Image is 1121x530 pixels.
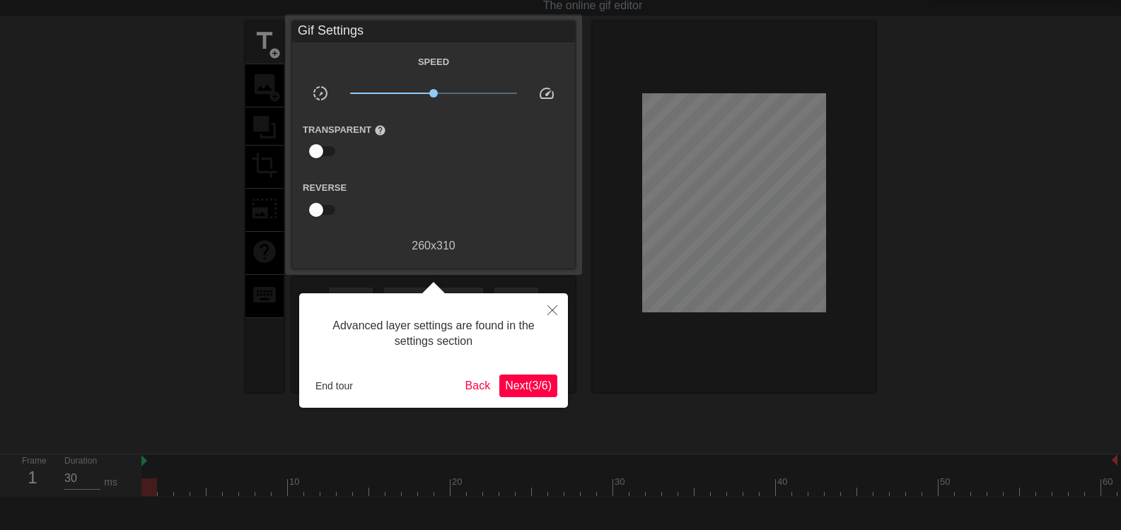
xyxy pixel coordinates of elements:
[460,375,496,397] button: Back
[537,293,568,326] button: Close
[310,375,359,396] button: End tour
[499,375,557,397] button: Next
[505,379,552,391] span: Next ( 3 / 6 )
[310,304,557,364] div: Advanced layer settings are found in the settings section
